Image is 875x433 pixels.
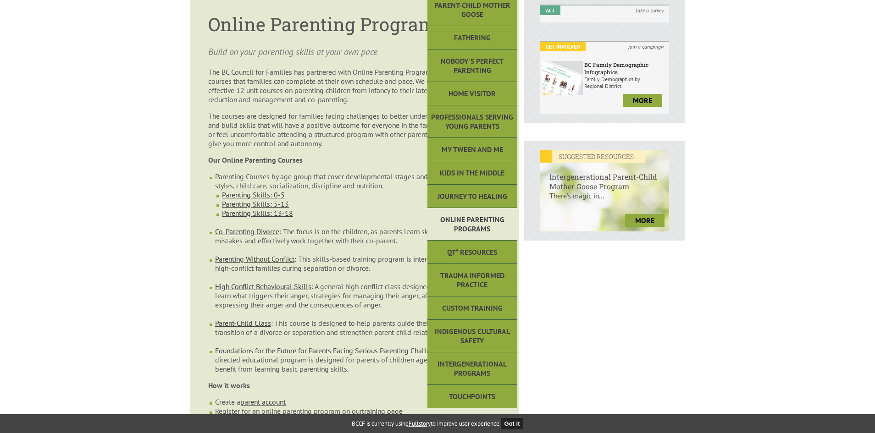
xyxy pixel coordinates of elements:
li: : A general high conflict class designed to help participants learn what triggers their anger, st... [215,282,501,318]
li: : The focus is on the children, as parents learn skills to avoid common mistakes and effectively ... [215,227,501,254]
em: Act [540,5,560,15]
a: My Tween and Me [427,138,517,161]
a: Parenting Skills: 13-18 [222,208,293,218]
a: Intergenerational Programs [427,352,517,385]
a: more [623,94,662,107]
h6: Intergenerational Parent-Child Mother Goose Program [540,163,669,191]
li: : This skills-based training program is intended for potentially high-conflict families during se... [215,254,501,282]
li: : This self-directed educational program is designed for parents of children aged birth to 18 who... [215,346,501,373]
a: training page [362,406,403,416]
p: The courses are designed for families facing challenges to better understand their situations and... [208,111,501,148]
a: Journey to Healing [427,185,517,208]
a: Co-Parenting Divorce [215,227,279,236]
a: Fathering [427,26,517,49]
a: Fullstory [409,420,431,428]
a: QT* Resources [427,241,517,264]
em: Get Involved [540,42,586,51]
li: : This course is designed to help parents guide their children through the transition of a divorc... [215,318,501,346]
a: Trauma Informed Practice [427,264,517,296]
a: Foundations for the Future for Parents Facing Serious Parenting Challenges [215,346,445,355]
strong: How it works [208,381,250,390]
button: Got it [501,418,524,429]
em: SUGGESTED RESOURCES [540,150,645,163]
a: Parenting Without Conflict [215,254,294,263]
i: take a survey [630,5,669,15]
strong: Our Online Parenting Courses [208,155,303,164]
i: join a campaign [623,42,669,51]
a: Parent-Child Class [215,318,271,328]
span: If you are unable, or feel uncomfortable attending a structured program with other parents, learn... [208,121,493,148]
li: Create a [215,397,501,406]
p: Family Demographics by Regional District [584,76,667,89]
p: The BC Council for Families has partnered with Online Parenting Programs to offer parenting cours... [208,67,501,104]
li: Register for an online parenting program on our [215,406,501,416]
a: Professionals Serving Young Parents [427,105,517,138]
a: Online Parenting Programs [427,208,517,241]
h1: Online Parenting Programs [208,12,501,36]
a: Nobody's Perfect Parenting [427,49,517,82]
a: more [625,214,665,227]
h6: BC Family Demographic Infographics [584,61,667,76]
a: Parenting Skills: 0-5 [222,190,285,199]
li: Parenting Courses by age group that cover developmental stages and include parenting styles, chil... [215,172,501,227]
a: Home Visitor [427,82,517,105]
a: Parenting Skills: 5-13 [222,199,289,208]
a: Custom Training [427,296,517,320]
a: Indigenous Cultural Safety [427,320,517,352]
a: High Conflict Behavioural Skills [215,282,311,291]
a: Touchpoints [427,385,517,408]
a: Kids in the Middle [427,161,517,185]
p: Build on your parenting skills at your own pace [208,45,501,58]
a: parent account [240,397,286,406]
p: There’s magic in... [540,191,669,209]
